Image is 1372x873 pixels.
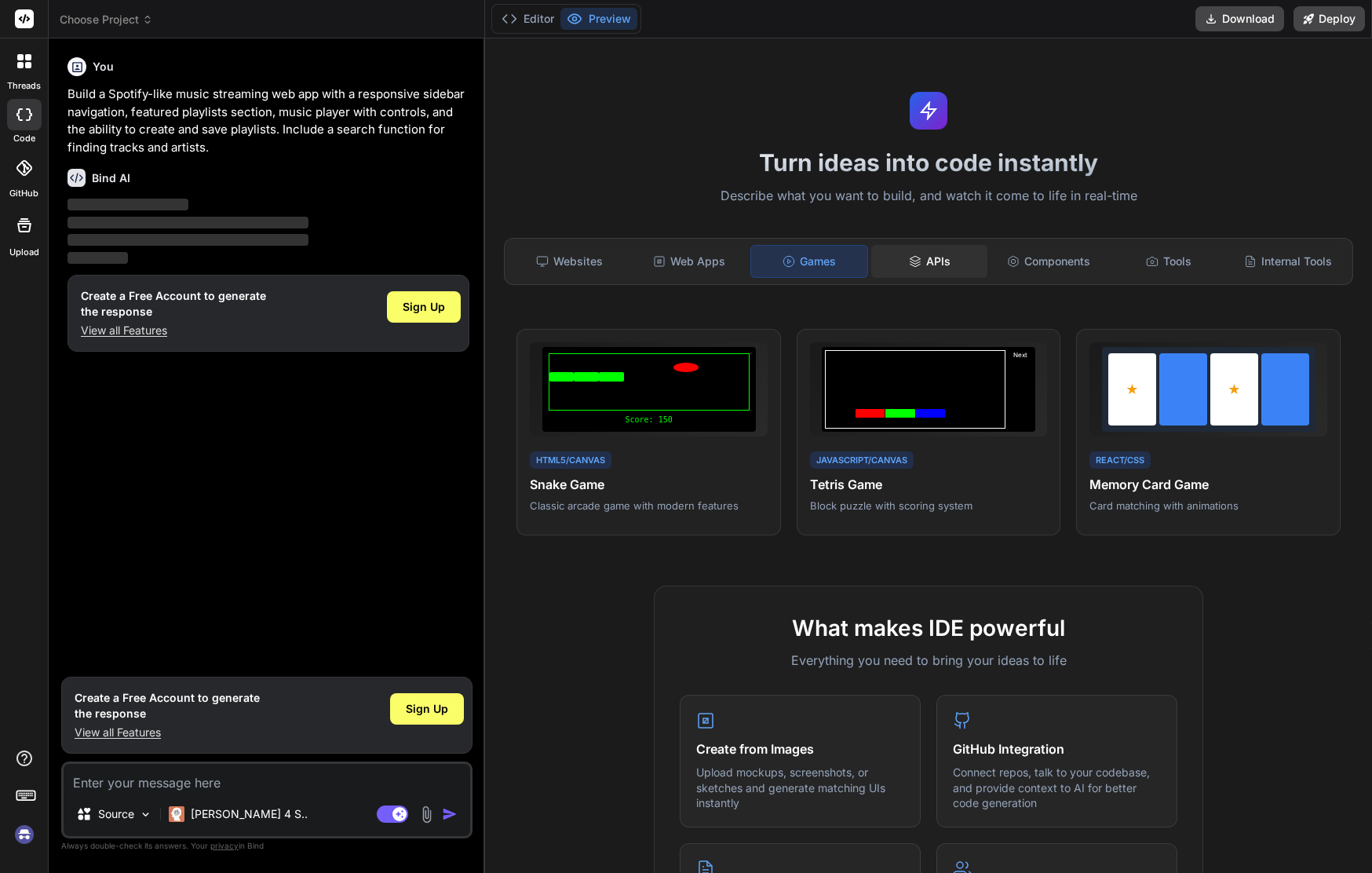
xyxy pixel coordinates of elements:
[61,838,473,853] p: Always double-check its answers. Your in Bind
[1294,6,1365,31] button: Deploy
[549,414,750,426] div: Score: 150
[810,451,914,469] div: JavaScript/Canvas
[696,740,904,758] h4: Create from Images
[1009,350,1032,429] div: Next
[68,199,188,210] span: ‌
[75,725,260,740] p: View all Features
[1089,475,1327,494] h4: Memory Card Game
[139,808,152,821] img: Pick Models
[9,246,39,259] label: Upload
[810,475,1048,494] h4: Tetris Game
[210,841,239,850] span: privacy
[442,806,458,822] img: icon
[98,806,134,822] p: Source
[418,805,436,824] img: attachment
[68,217,308,228] span: ‌
[60,12,153,27] span: Choose Project
[68,252,128,264] span: ‌
[494,186,1363,206] p: Describe what you want to build, and watch it come to life in real-time
[1195,6,1284,31] button: Download
[403,299,445,315] span: Sign Up
[169,806,184,822] img: Claude 4 Sonnet
[953,765,1161,811] p: Connect repos, talk to your codebase, and provide context to AI for better code generation
[1089,451,1151,469] div: React/CSS
[511,245,627,278] div: Websites
[530,475,768,494] h4: Snake Game
[9,187,38,200] label: GitHub
[530,451,611,469] div: HTML5/Canvas
[810,499,1048,513] p: Block puzzle with scoring system
[406,701,448,717] span: Sign Up
[75,690,260,721] h1: Create a Free Account to generate the response
[560,8,637,30] button: Preview
[7,79,41,93] label: threads
[92,170,130,186] h6: Bind AI
[13,132,35,145] label: code
[696,765,904,811] p: Upload mockups, screenshots, or sketches and generate matching UIs instantly
[191,806,308,822] p: [PERSON_NAME] 4 S..
[81,323,266,338] p: View all Features
[81,288,266,320] h1: Create a Free Account to generate the response
[750,245,868,278] div: Games
[631,245,747,278] div: Web Apps
[11,821,38,848] img: signin
[953,740,1161,758] h4: GitHub Integration
[68,234,308,246] span: ‌
[1111,245,1227,278] div: Tools
[68,86,469,156] p: Build a Spotify-like music streaming web app with a responsive sidebar navigation, featured playl...
[93,59,114,75] h6: You
[530,499,768,513] p: Classic arcade game with modern features
[680,612,1177,645] h2: What makes IDE powerful
[991,245,1107,278] div: Components
[680,651,1177,670] p: Everything you need to bring your ideas to life
[1089,499,1327,513] p: Card matching with animations
[1230,245,1346,278] div: Internal Tools
[495,8,560,30] button: Editor
[494,148,1363,177] h1: Turn ideas into code instantly
[871,245,987,278] div: APIs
